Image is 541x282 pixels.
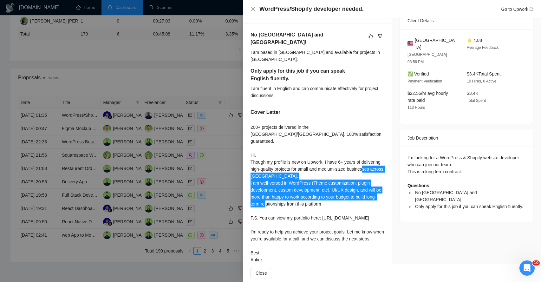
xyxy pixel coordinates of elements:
[467,91,479,96] span: $3.4K
[251,67,364,82] h5: Only apply for this job if you can speak English fluently.
[251,85,384,99] div: I am fluent in English and can communicate effectively for project discussions.
[376,32,384,40] button: dislike
[532,260,540,266] span: 10
[407,183,431,188] strong: Questions:
[251,124,384,263] div: 200+ projects delivered in the [GEOGRAPHIC_DATA]/[GEOGRAPHIC_DATA]. 100% satisfaction guaranteed....
[251,6,256,12] button: Close
[251,108,280,116] h5: Cover Letter
[367,32,375,40] button: like
[407,40,413,47] img: 🇺🇸
[407,105,425,110] span: 113 Hours
[251,49,384,63] div: I am based in [GEOGRAPHIC_DATA] and available for projects in [GEOGRAPHIC_DATA].
[415,204,523,209] span: Only apply for this job if you can speak English fluently.
[407,52,447,64] span: [GEOGRAPHIC_DATA] 03:56 PM
[368,34,373,39] span: like
[407,12,525,29] div: Client Details
[407,71,429,76] span: ✅ Verified
[407,79,442,83] span: Payment Verification
[467,79,496,83] span: 10 Hires, 0 Active
[407,91,448,103] span: $22.56/hr avg hourly rate paid
[259,5,364,13] h4: WordPress/Shopify developer needed.
[501,7,533,12] a: Go to Upworkexport
[467,45,499,50] span: Average Feedback
[407,129,525,147] div: Job Description
[415,37,457,51] span: [GEOGRAPHIC_DATA]
[251,31,364,46] h5: No [GEOGRAPHIC_DATA] and [GEOGRAPHIC_DATA]!
[467,71,501,76] span: $3.4K Total Spent
[251,268,272,278] button: Close
[415,190,477,202] span: No [GEOGRAPHIC_DATA] and [GEOGRAPHIC_DATA]!
[256,270,267,277] span: Close
[251,6,256,11] span: close
[467,98,486,103] span: Total Spent
[519,260,535,276] iframe: Intercom live chat
[530,7,533,11] span: export
[467,38,482,43] span: ⭐ 4.88
[407,154,525,210] div: I'm looking for a WordPress & Shopify website developer who can join our team. This is a long ter...
[378,34,382,39] span: dislike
